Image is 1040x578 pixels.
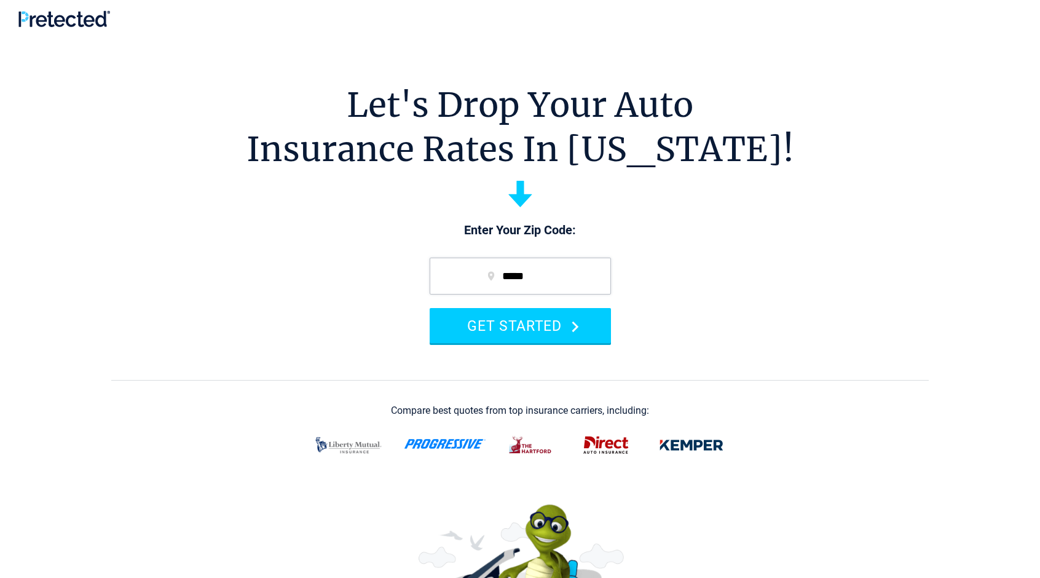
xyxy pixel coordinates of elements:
[246,83,794,172] h1: Let's Drop Your Auto Insurance Rates In [US_STATE]!
[404,439,486,449] img: progressive
[501,429,561,461] img: thehartford
[651,429,732,461] img: kemper
[308,429,389,461] img: liberty
[18,10,110,27] img: Pretected Logo
[430,258,611,295] input: zip code
[391,405,649,416] div: Compare best quotes from top insurance carriers, including:
[576,429,636,461] img: direct
[417,222,623,239] p: Enter Your Zip Code:
[430,308,611,343] button: GET STARTED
